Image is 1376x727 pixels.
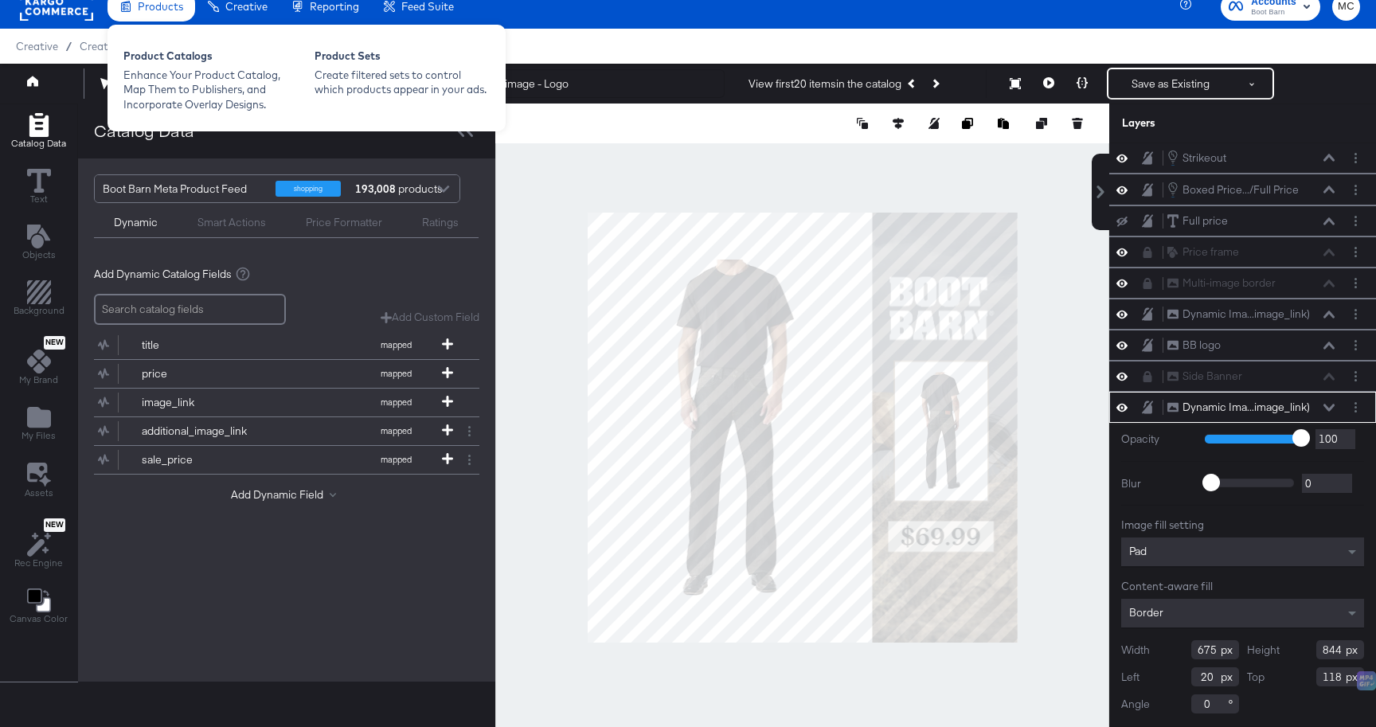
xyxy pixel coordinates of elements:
[58,40,80,53] span: /
[998,115,1014,131] button: Paste image
[1182,182,1299,197] div: Boxed Price.../Full Price
[11,137,66,150] span: Catalog Data
[1121,579,1364,594] div: Content-aware fill
[10,333,68,392] button: NewMy Brand
[44,520,65,530] span: New
[1121,643,1150,658] label: Width
[381,310,479,325] button: Add Custom Field
[142,424,257,439] div: additional_image_link
[18,165,61,210] button: Text
[353,175,401,202] div: products
[422,215,459,230] div: Ratings
[1167,337,1222,354] button: BB logo
[749,76,901,92] div: View first 20 items in the catalog
[1247,670,1265,685] label: Top
[1247,643,1280,658] label: Height
[80,40,154,53] a: Creative Home
[114,215,158,230] div: Dynamic
[94,331,459,359] button: titlemapped
[94,446,479,474] div: sale_pricemapped
[276,181,341,197] div: shopping
[924,69,946,98] button: Next Product
[352,454,440,465] span: mapped
[1167,181,1300,198] button: Boxed Price.../Full Price
[13,221,65,266] button: Add Text
[21,429,56,442] span: My Files
[15,458,63,504] button: Assets
[231,487,342,502] button: Add Dynamic Field
[1347,213,1364,229] button: Layer Options
[1347,244,1364,260] button: Layer Options
[1121,518,1364,533] div: Image fill setting
[998,118,1009,129] svg: Paste image
[352,368,440,379] span: mapped
[94,360,479,388] div: pricemapped
[1167,399,1311,416] button: Dynamic Ima...image_link)
[1347,337,1364,354] button: Layer Options
[25,487,53,499] span: Assets
[1182,213,1228,229] div: Full price
[962,118,973,129] svg: Copy image
[142,395,257,410] div: image_link
[142,452,257,467] div: sale_price
[94,417,459,445] button: additional_image_linkmapped
[1347,150,1364,166] button: Layer Options
[1121,476,1193,491] label: Blur
[1167,213,1229,229] button: Full price
[1121,432,1193,447] label: Opacity
[19,373,58,386] span: My Brand
[1182,338,1221,353] div: BB logo
[1347,275,1364,291] button: Layer Options
[1182,307,1310,322] div: Dynamic Ima...image_link)
[2,109,76,154] button: Add Rectangle
[1182,400,1310,415] div: Dynamic Ima...image_link)
[1129,544,1147,558] span: Pad
[94,417,479,445] div: additional_image_linkmapped
[22,248,56,261] span: Objects
[94,331,479,359] div: titlemapped
[353,175,398,202] strong: 193,008
[306,215,382,230] div: Price Formatter
[30,193,48,205] span: Text
[1347,368,1364,385] button: Layer Options
[103,175,264,202] div: Boot Barn Meta Product Feed
[94,360,459,388] button: pricemapped
[14,557,63,569] span: Rec Engine
[142,338,257,353] div: title
[1182,150,1226,166] div: Strikeout
[94,389,459,416] button: image_linkmapped
[1167,306,1311,322] button: Dynamic Ima...image_link)
[1122,115,1284,131] div: Layers
[352,425,440,436] span: mapped
[1129,605,1163,620] span: Border
[1121,697,1150,712] label: Angle
[197,215,266,230] div: Smart Actions
[94,446,459,474] button: sale_pricemapped
[16,40,58,53] span: Creative
[5,514,72,574] button: NewRec Engine
[94,267,232,282] span: Add Dynamic Catalog Fields
[1108,69,1233,98] button: Save as Existing
[352,397,440,408] span: mapped
[901,69,924,98] button: Previous Product
[10,612,68,625] span: Canvas Color
[1347,306,1364,322] button: Layer Options
[352,339,440,350] span: mapped
[94,294,286,325] input: Search catalog fields
[4,277,74,322] button: Add Rectangle
[1251,6,1296,19] span: Boot Barn
[1121,670,1139,685] label: Left
[1347,182,1364,198] button: Layer Options
[44,338,65,348] span: New
[1167,149,1227,166] button: Strikeout
[12,402,65,448] button: Add Files
[142,366,257,381] div: price
[1347,399,1364,416] button: Layer Options
[94,389,479,416] div: image_linkmapped
[14,304,64,317] span: Background
[962,115,978,131] button: Copy image
[94,119,194,143] div: Catalog Data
